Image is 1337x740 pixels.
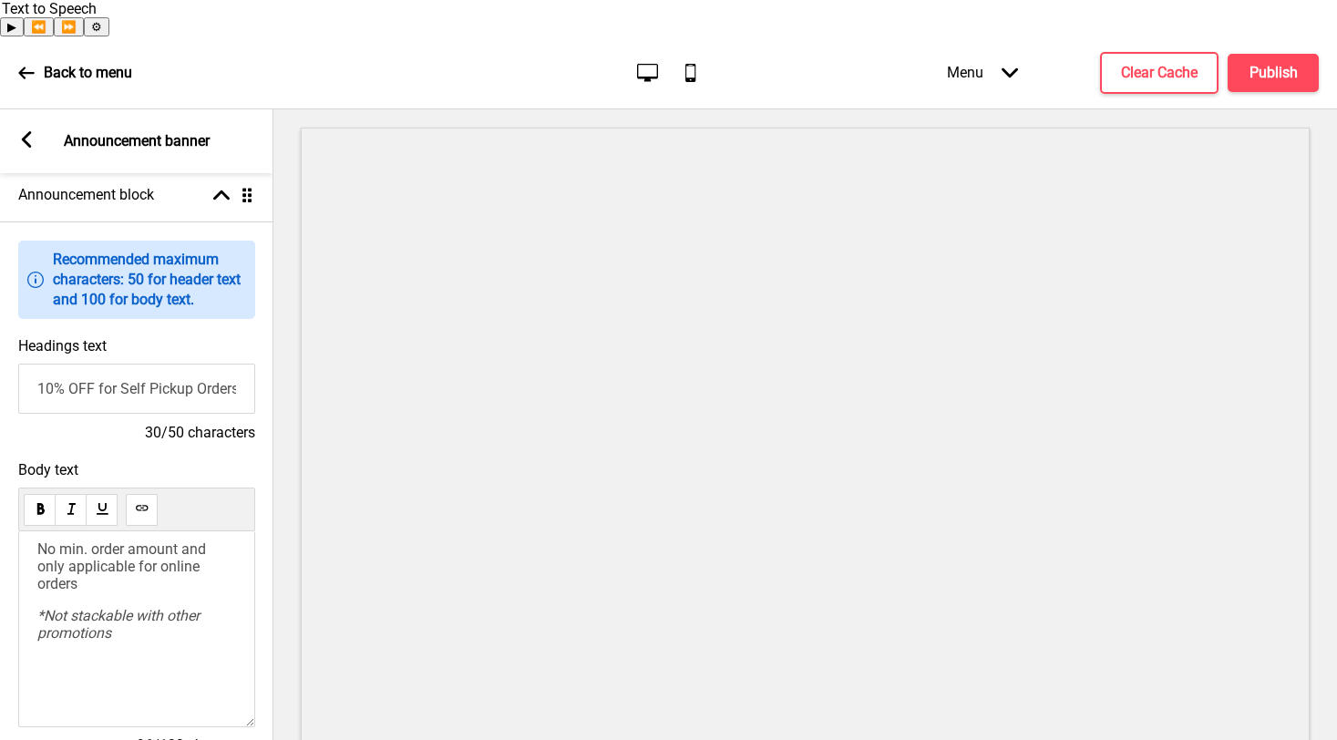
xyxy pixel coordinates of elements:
[37,607,203,642] span: *Not stackable with other promotions
[1121,63,1198,83] h4: Clear Cache
[44,63,132,83] p: Back to menu
[1100,52,1219,94] button: Clear Cache
[18,461,255,478] span: Body text
[64,131,210,151] p: Announcement banner
[929,46,1036,99] div: Menu
[126,494,158,526] button: link
[24,494,56,526] button: bold
[55,494,87,526] button: italic
[18,337,107,355] label: Headings text
[24,17,54,36] button: Previous
[18,423,255,443] h4: 30/50 characters
[53,250,246,310] p: Recommended maximum characters: 50 for header text and 100 for body text.
[18,185,154,205] h4: Announcement block
[18,48,132,98] a: Back to menu
[86,494,118,526] button: underline
[1250,63,1298,83] h4: Publish
[84,17,109,36] button: Settings
[1228,54,1319,92] button: Publish
[54,17,84,36] button: Forward
[37,540,210,592] span: No min. order amount and only applicable for online orders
